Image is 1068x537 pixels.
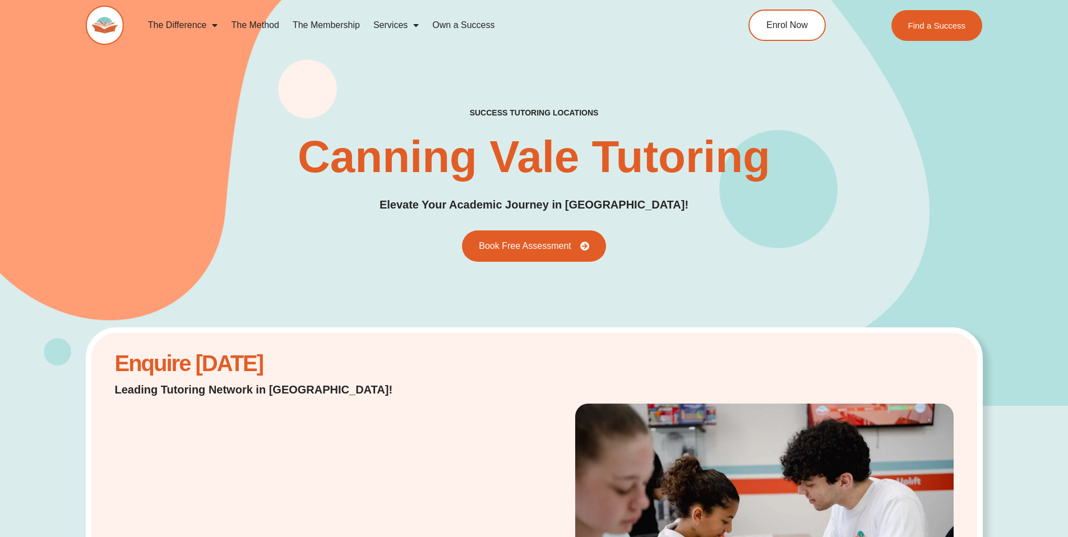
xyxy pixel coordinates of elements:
a: The Difference [141,12,225,38]
span: Enrol Now [766,21,808,30]
p: Elevate Your Academic Journey in [GEOGRAPHIC_DATA]! [380,196,688,214]
a: The Membership [286,12,367,38]
h1: Canning Vale Tutoring [298,135,770,179]
h2: success tutoring locations [470,108,599,118]
a: Book Free Assessment [462,230,606,262]
a: Own a Success [426,12,501,38]
a: Enrol Now [748,10,826,41]
span: Find a Success [908,21,966,30]
a: Find a Success [891,10,983,41]
span: Book Free Assessment [479,242,571,251]
p: Leading Tutoring Network in [GEOGRAPHIC_DATA]! [115,382,422,397]
nav: Menu [141,12,697,38]
h2: Enquire [DATE] [115,357,422,371]
a: The Method [224,12,285,38]
a: Services [367,12,426,38]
